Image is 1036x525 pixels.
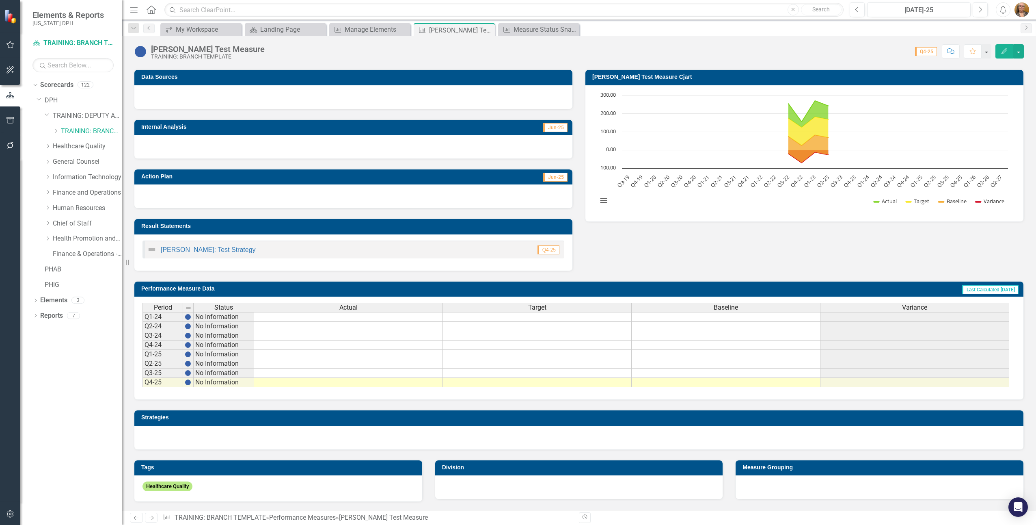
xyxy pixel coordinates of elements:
[142,350,183,359] td: Q1-25
[599,164,616,171] text: -100.00
[194,369,254,378] td: No Information
[742,464,1019,471] h3: Measure Grouping
[829,174,844,189] text: Q3-23
[4,9,18,24] img: ClearPoint Strategy
[40,296,67,305] a: Elements
[714,304,738,311] span: Baseline
[142,359,183,369] td: Q2-25
[32,58,114,72] input: Search Below...
[802,174,817,189] text: Q1-23
[185,342,191,348] img: BgCOk07PiH71IgAAAABJRU5ErkJggg==
[141,74,568,80] h3: Data Sources
[606,145,616,153] text: 0.00
[185,314,191,320] img: BgCOk07PiH71IgAAAABJRU5ErkJggg==
[40,311,63,321] a: Reports
[543,123,568,132] span: Jun-25
[194,341,254,350] td: No Information
[32,10,104,20] span: Elements & Reports
[67,312,80,319] div: 7
[976,197,1005,205] button: Show Variance
[53,157,122,167] a: General Counsel
[194,322,254,331] td: No Information
[882,173,897,189] text: Q3-24
[948,174,963,189] text: Q4-25
[975,174,990,189] text: Q2-26
[939,197,967,205] button: Show Baseline
[176,24,240,35] div: My Workspace
[185,360,191,367] img: BgCOk07PiH71IgAAAABJRU5ErkJggg==
[147,245,157,254] img: Not Defined
[600,128,616,135] text: 100.00
[151,54,265,60] div: TRAINING: BRANCH TEMPLATE
[32,39,114,48] a: TRAINING: BRANCH TEMPLATE
[870,5,968,15] div: [DATE]-25
[194,312,254,322] td: No Information
[429,25,493,35] div: [PERSON_NAME] Test Measure
[642,174,657,189] text: Q1-20
[185,370,191,376] img: BgCOk07PiH71IgAAAABJRU5ErkJggg==
[962,285,1019,294] span: Last Calculated [DATE]
[629,174,644,189] text: Q4-19
[185,332,191,339] img: BgCOk07PiH71IgAAAABJRU5ErkJggg==
[922,174,937,189] text: Q2-25
[142,369,183,378] td: Q3-25
[214,304,233,311] span: Status
[141,124,416,130] h3: Internal Analysis
[345,24,408,35] div: Manage Elements
[142,312,183,322] td: Q1-24
[142,322,183,331] td: Q2-24
[935,174,950,189] text: Q3-25
[53,219,122,228] a: Chief of Staff
[134,45,147,58] img: No Information
[141,174,378,180] h3: Action Plan
[175,514,266,521] a: TRAINING: BRANCH TEMPLATE
[161,246,256,253] a: [PERSON_NAME]: Test Strategy
[537,245,559,254] span: Q4-25
[722,174,737,189] text: Q3-21
[53,234,122,243] a: Health Promotion and Services
[142,378,183,387] td: Q4-25
[40,80,73,90] a: Scorecards
[500,24,577,35] a: Measure Status Snapshot
[842,174,857,189] text: Q4-23
[185,379,191,386] img: BgCOk07PiH71IgAAAABJRU5ErkJggg==
[600,109,616,117] text: 200.00
[682,174,697,189] text: Q4-20
[53,142,122,151] a: Healthcare Quality
[915,47,937,56] span: Q4-25
[185,305,192,311] img: 8DAGhfEEPCf229AAAAAElFTkSuQmCC
[874,197,897,205] button: Show Actual
[598,195,609,206] button: View chart menu, Chart
[141,286,633,292] h3: Performance Measure Data
[164,3,844,17] input: Search ClearPoint...
[762,174,777,189] text: Q2-22
[736,174,751,189] text: Q4-21
[594,91,1012,213] svg: Interactive chart
[78,82,93,89] div: 122
[600,91,616,98] text: 300.00
[53,249,122,259] a: Finance & Operations - ARCHIVE
[543,173,568,182] span: Jun-25
[656,174,671,189] text: Q2-20
[989,174,1004,189] text: Q2-27
[909,174,924,189] text: Q1-25
[185,351,191,358] img: BgCOk07PiH71IgAAAABJRU5ErkJggg==
[855,173,871,189] text: Q1-24
[815,174,830,189] text: Q2-23
[339,514,428,521] div: [PERSON_NAME] Test Measure
[616,174,631,189] text: Q3-19
[709,174,724,189] text: Q2-21
[151,45,265,54] div: [PERSON_NAME] Test Measure
[185,323,191,330] img: BgCOk07PiH71IgAAAABJRU5ErkJggg==
[154,304,172,311] span: Period
[141,414,1019,421] h3: Strategies
[141,223,568,229] h3: Result Statements
[163,513,573,523] div: » »
[592,74,1019,80] h3: [PERSON_NAME] Test Measure Cjart
[61,127,122,136] a: TRAINING: BRANCH TEMPLATE
[867,2,971,17] button: [DATE]-25
[1014,2,1029,17] img: Mary Ramirez
[53,173,122,182] a: Information Technology
[45,280,122,290] a: PHIG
